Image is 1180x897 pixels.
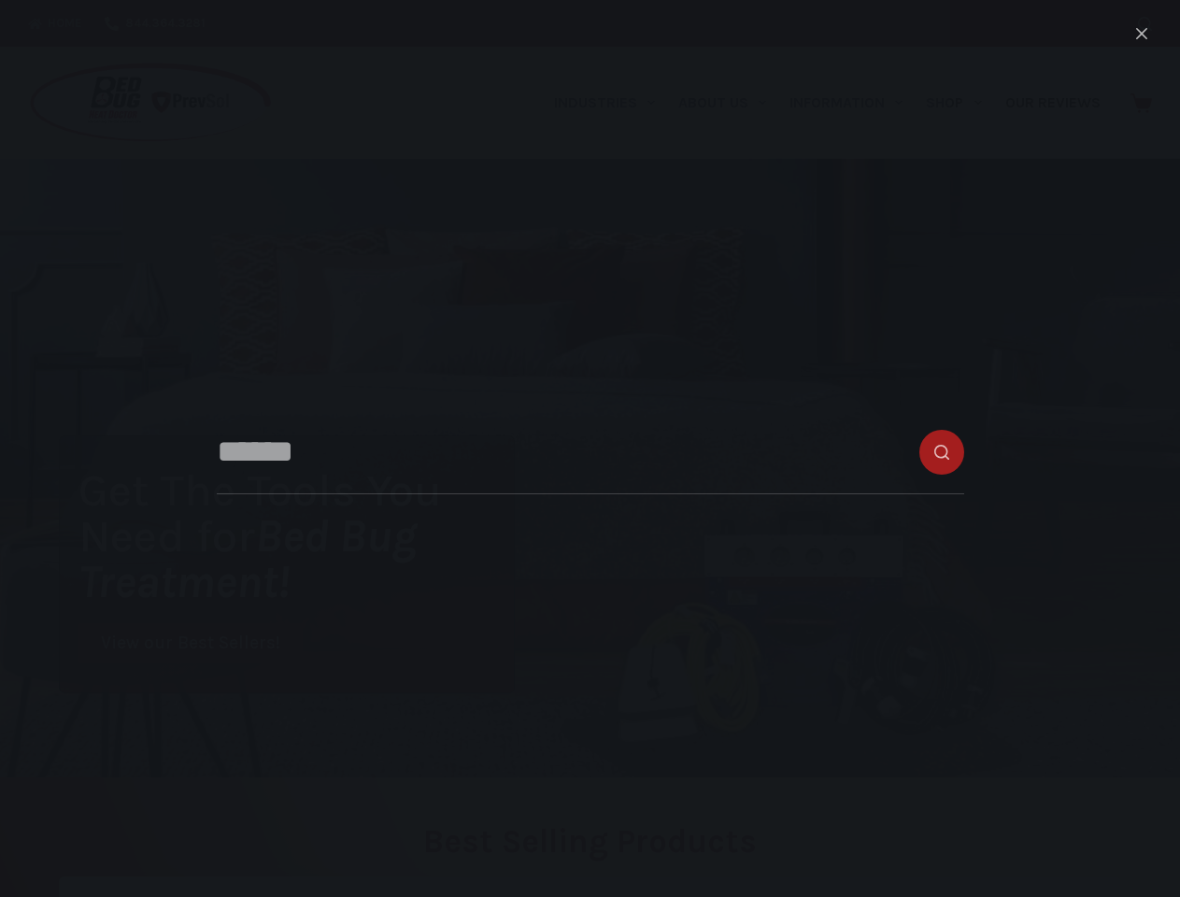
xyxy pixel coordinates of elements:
[15,7,71,64] button: Open LiveChat chat widget
[78,509,417,608] i: Bed Bug Treatment!
[666,47,777,159] a: About Us
[59,825,1121,858] h2: Best Selling Products
[542,47,666,159] a: Industries
[778,47,915,159] a: Information
[993,47,1112,159] a: Our Reviews
[542,47,1112,159] nav: Primary
[915,47,993,159] a: Shop
[101,634,280,652] span: View our Best Sellers!
[78,467,514,605] h1: Get The Tools You Need for
[78,623,303,663] a: View our Best Sellers!
[28,62,273,145] img: Prevsol/Bed Bug Heat Doctor
[1138,17,1152,31] button: Search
